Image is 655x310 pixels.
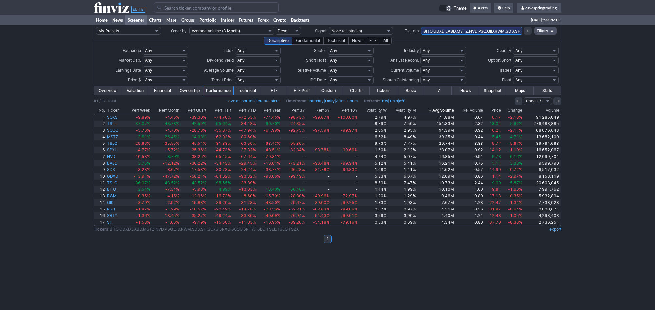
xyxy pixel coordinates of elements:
a: -39.30% [180,114,208,121]
span: -10.53% [133,154,150,159]
span: 42.59% [192,121,206,126]
a: -1.10% [502,147,523,153]
span: -99.94% [341,161,358,166]
span: -81.88% [214,141,231,146]
a: -93.48% [306,160,331,166]
span: -99.97% [341,128,358,133]
a: 14.90 [484,166,502,173]
span: -72.53% [239,115,256,120]
a: -100.00% [331,114,358,121]
span: -47.94% [239,128,256,133]
a: Custom [315,86,342,95]
input: Search [154,2,279,13]
a: 5.45 [484,134,502,140]
a: 5.92% [502,121,523,127]
a: -9.89% [124,114,151,121]
a: 5.07% [388,153,417,160]
span: -79.31% [264,154,280,159]
a: -92.75% [281,127,306,134]
a: ETF [260,86,288,95]
a: Forex [256,15,271,25]
a: 14.62M [417,166,455,173]
a: -2.18% [502,114,523,121]
div: Descriptive [264,37,292,45]
a: -79.31% [257,153,281,160]
a: After-Hours [336,99,358,103]
div: News [348,37,366,45]
a: 6,517,032 [523,166,561,173]
a: 89,784,683 [523,140,561,147]
a: -63.50% [232,140,257,147]
a: 91,285,049 [523,114,561,121]
a: 151.33M [417,121,455,127]
span: 16.21 [489,128,501,133]
a: 3.61% [124,134,151,140]
a: MSTZ [106,134,124,140]
a: -61.99% [257,127,281,134]
span: -92.75% [288,128,305,133]
a: -35.55% [151,140,180,147]
span: 14.12 [489,147,501,152]
a: 37.07% [124,121,151,127]
a: -72.53% [232,114,257,121]
a: -5.76% [124,127,151,134]
span: cavespringtrading [525,5,557,10]
span: -93.43% [264,141,280,146]
a: 4.97% [388,114,417,121]
a: 0.91 [455,153,484,160]
a: 7.77% [388,140,417,147]
a: -99.66% [331,147,358,153]
a: -44.73% [207,147,232,153]
a: -5.72% [151,147,180,153]
span: -45.54% [190,141,206,146]
a: Snapshot [479,86,506,95]
a: Help [494,3,513,13]
span: 14.98% [192,134,206,139]
a: 0.75 [455,160,484,166]
a: -67.64% [232,153,257,160]
a: 94.39M [417,127,455,134]
a: 18.04 [484,121,502,127]
a: 0.57 [455,166,484,173]
a: -28.78% [180,127,208,134]
a: 95.64% [207,121,232,127]
a: 1.60% [358,147,388,153]
a: 39.35M [417,134,455,140]
a: -55.87% [207,127,232,134]
span: 6.17 [492,115,501,120]
span: -74.70% [214,115,231,120]
span: -2.11% [508,128,522,133]
a: 16.21 [484,127,502,134]
a: Financial [149,86,176,95]
span: -63.50% [239,141,256,146]
a: 0.67 [455,114,484,121]
a: Charts [147,15,164,25]
a: Ownership [176,86,203,95]
a: SPXU [106,147,124,153]
span: -25.36% [190,147,206,152]
span: 5.92% [510,121,522,126]
a: - [306,134,331,140]
span: -12.12% [163,161,179,166]
a: save as portfolio [226,99,256,103]
a: -99.97% [331,127,358,134]
a: TSLQ [106,140,124,147]
a: -62.93% [207,134,232,140]
a: 16.85M [417,153,455,160]
a: Daily [325,99,335,103]
a: 0.16% [502,153,523,160]
a: 5.41% [388,160,417,166]
a: 7.50% [388,121,417,127]
span: 3.33% [510,161,522,166]
a: - [331,140,358,147]
span: -33.74% [264,167,280,172]
a: 8.79% [358,121,388,127]
span: 43.73% [165,121,179,126]
span: 3.79% [167,154,179,159]
a: -80.60% [232,134,257,140]
a: -24.24% [232,166,257,173]
a: -93.43% [257,140,281,147]
span: 9.73 [492,154,501,159]
span: -5.76% [136,128,150,133]
a: - [331,153,358,160]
